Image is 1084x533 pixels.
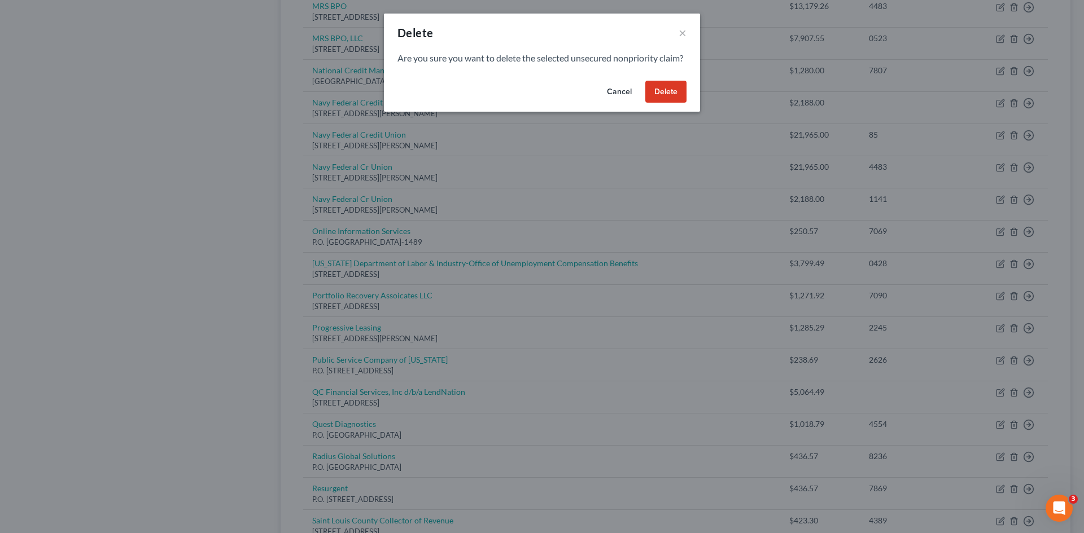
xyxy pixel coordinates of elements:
[679,26,687,39] button: ×
[598,81,641,103] button: Cancel
[1069,495,1078,504] span: 3
[1046,495,1073,522] iframe: Intercom live chat
[397,52,687,65] p: Are you sure you want to delete the selected unsecured nonpriority claim?
[397,25,433,41] div: Delete
[645,81,687,103] button: Delete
